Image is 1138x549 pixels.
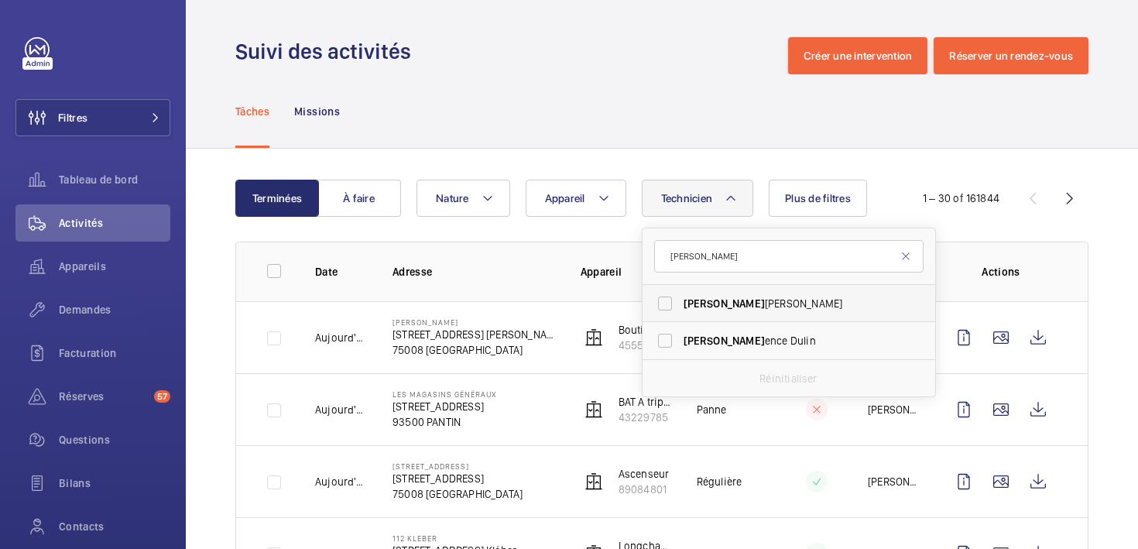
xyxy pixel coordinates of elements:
[392,399,496,414] p: [STREET_ADDRESS]
[697,474,742,489] p: Régulière
[868,402,920,417] p: [PERSON_NAME]
[684,335,765,347] span: [PERSON_NAME]
[392,342,556,358] p: 75008 [GEOGRAPHIC_DATA]
[235,37,420,66] h1: Suivi des activités
[619,394,672,410] p: BAT A triplex A
[785,192,851,204] span: Plus de filtres
[934,37,1088,74] button: Réserver un rendez-vous
[654,240,924,273] input: Trouvez une technicien
[59,389,148,404] span: Réserves
[392,264,556,280] p: Adresse
[788,37,928,74] button: Créer une intervention
[642,180,754,217] button: Technicien
[59,519,170,534] span: Contacts
[235,180,319,217] button: Terminées
[584,472,603,491] img: elevator.svg
[923,190,999,206] div: 1 – 30 of 161844
[619,322,672,338] p: Boutique Kenzo
[59,432,170,448] span: Questions
[315,264,368,280] p: Date
[294,104,340,119] p: Missions
[59,215,170,231] span: Activités
[619,466,670,482] p: Ascenseur
[15,99,170,136] button: Filtres
[619,482,670,497] p: 89084801
[545,192,585,204] span: Appareil
[59,475,170,491] span: Bilans
[392,462,523,471] p: [STREET_ADDRESS]
[661,192,713,204] span: Technicien
[59,302,170,317] span: Demandes
[684,333,896,348] span: ence Dulin
[945,264,1057,280] p: Actions
[684,296,896,311] span: [PERSON_NAME]
[868,474,920,489] p: [PERSON_NAME]
[392,534,518,543] p: 112 Kleber
[317,180,401,217] button: À faire
[392,471,523,486] p: [STREET_ADDRESS]
[392,414,496,430] p: 93500 PANTIN
[684,297,765,310] span: [PERSON_NAME]
[315,474,368,489] p: Aujourd'hui
[619,410,672,425] p: 43229785
[58,110,87,125] span: Filtres
[581,264,672,280] p: Appareil
[584,400,603,419] img: elevator.svg
[59,172,170,187] span: Tableau de bord
[436,192,469,204] span: Nature
[235,104,269,119] p: Tâches
[769,180,867,217] button: Plus de filtres
[154,390,170,403] span: 57
[392,486,523,502] p: 75008 [GEOGRAPHIC_DATA]
[392,327,556,342] p: [STREET_ADDRESS] [PERSON_NAME]
[697,402,727,417] p: Panne
[392,389,496,399] p: Les Magasins Généraux
[392,317,556,327] p: [PERSON_NAME]
[315,330,368,345] p: Aujourd'hui
[526,180,626,217] button: Appareil
[759,371,817,386] p: Réinitialiser
[315,402,368,417] p: Aujourd'hui
[59,259,170,274] span: Appareils
[59,345,170,361] span: Facturation
[619,338,672,353] p: 45552254
[584,328,603,347] img: elevator.svg
[416,180,510,217] button: Nature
